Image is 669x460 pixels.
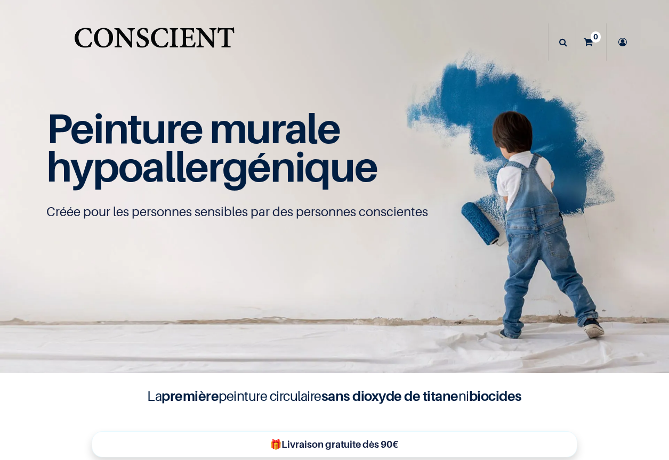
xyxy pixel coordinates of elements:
[72,21,237,63] img: Conscient
[46,203,623,220] p: Créée pour les personnes sensibles par des personnes conscientes
[46,103,340,153] span: Peinture murale
[162,388,219,404] b: première
[469,388,522,404] b: biocides
[270,439,398,450] b: 🎁Livraison gratuite dès 90€
[46,142,377,191] span: hypoallergénique
[321,388,458,404] b: sans dioxyde de titane
[72,21,237,63] a: Logo of Conscient
[122,386,548,406] h4: La peinture circulaire ni
[591,31,601,42] sup: 0
[576,23,606,61] a: 0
